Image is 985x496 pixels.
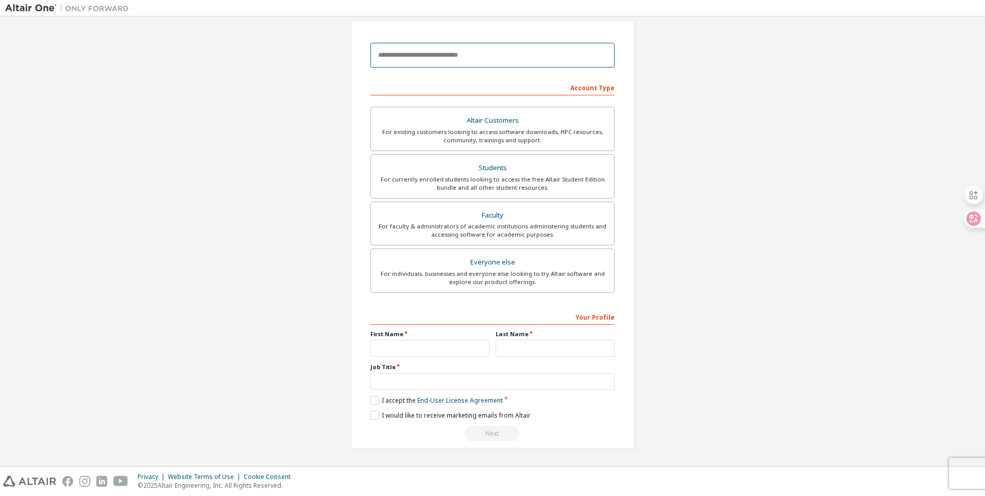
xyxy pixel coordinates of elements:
img: facebook.svg [62,476,73,487]
div: Privacy [138,473,168,481]
div: Your Profile [370,308,615,325]
p: © 2025 Altair Engineering, Inc. All Rights Reserved. [138,481,297,490]
div: Read and acccept EULA to continue [370,426,615,441]
label: I would like to receive marketing emails from Altair [370,411,531,420]
img: linkedin.svg [96,476,107,487]
div: For individuals, businesses and everyone else looking to try Altair software and explore our prod... [377,270,608,286]
label: Last Name [496,330,615,338]
img: youtube.svg [113,476,128,487]
div: Cookie Consent [244,473,297,481]
label: Job Title [370,363,615,371]
div: For faculty & administrators of academic institutions administering students and accessing softwa... [377,222,608,239]
div: Account Type [370,79,615,95]
img: Altair One [5,3,134,13]
div: Everyone else [377,255,608,270]
div: For currently enrolled students looking to access the free Altair Student Edition bundle and all ... [377,175,608,192]
div: Faculty [377,208,608,223]
img: instagram.svg [79,476,90,487]
label: I accept the [370,396,503,405]
div: Website Terms of Use [168,473,244,481]
div: Students [377,161,608,175]
a: End-User License Agreement [417,396,503,405]
label: First Name [370,330,489,338]
img: altair_logo.svg [3,476,56,487]
div: For existing customers looking to access software downloads, HPC resources, community, trainings ... [377,128,608,144]
div: Altair Customers [377,113,608,128]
